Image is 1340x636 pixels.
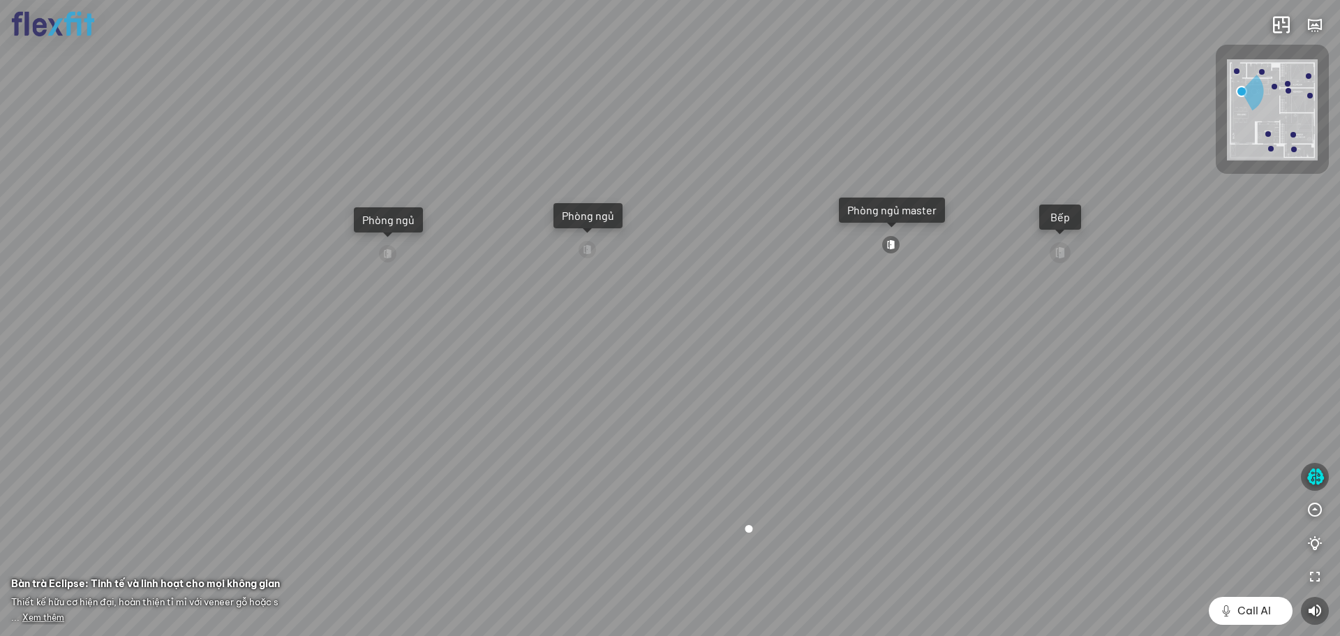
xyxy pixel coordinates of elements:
[11,612,64,623] span: ...
[22,612,64,623] span: Xem thêm
[11,11,95,37] img: logo
[1209,597,1293,625] button: Call AI
[1237,602,1271,619] span: Call AI
[362,213,415,227] div: Phòng ngủ
[562,209,614,223] div: Phòng ngủ
[1227,59,1318,161] img: Flexfit_Apt1_M__JKL4XAWR2ATG.png
[847,203,937,217] div: Phòng ngủ master
[1048,210,1073,224] div: Bếp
